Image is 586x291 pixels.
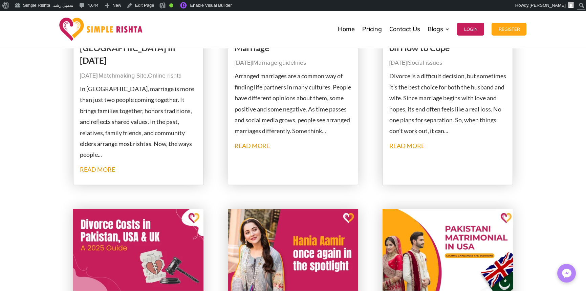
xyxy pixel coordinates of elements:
button: Login [457,23,484,36]
a: read more [80,166,115,173]
p: Divorce is a difficult decision, but sometimes it's the best choice for both the husband and wife... [389,70,506,136]
a: read more [235,142,270,149]
div: Good [169,3,173,7]
span: [DATE] [80,73,97,79]
p: In [GEOGRAPHIC_DATA], marriage is more than just two people coming together. It brings families t... [80,83,197,160]
a: Blogs [427,12,450,46]
p: | [389,58,506,68]
img: Hania Aamir Once Again in the Spotlight [228,209,359,291]
a: Social issues [408,60,442,66]
span: [PERSON_NAME] [529,3,566,8]
a: Online rishta [148,73,182,79]
a: Home [338,12,354,46]
a: Marriage guidelines [253,60,306,66]
button: Register [492,23,526,36]
span: [DATE] [389,60,407,66]
a: Register [492,12,526,46]
img: Messenger [560,267,573,280]
p: Arranged marriages are a common way of finding life partners in many cultures. People have differ... [235,70,352,136]
span: [DATE] [235,60,252,66]
a: Matchmaking Site [99,73,147,79]
p: | , [80,70,197,81]
img: Pakistani Matrimonial in USA: Culture, Challenges and Solutions [383,209,513,291]
a: Pros and Cons of Arranged Marriage [235,30,335,53]
a: Pricing [362,12,382,46]
a: Contact Us [389,12,420,46]
a: Login [457,12,484,46]
p: | [235,58,352,68]
a: The 5 Stages of Divorce: Tips on How to Cope [389,30,498,53]
img: Divorce Costs in Pakistan, USA & UK — A 2025 Guide [73,209,204,291]
a: read more [389,142,425,149]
